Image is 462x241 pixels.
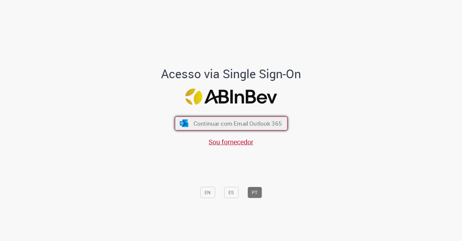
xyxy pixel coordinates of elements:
[247,187,262,198] button: PT
[179,120,189,127] img: ícone Azure/Microsoft 360
[193,120,282,127] span: Continuar com Email Outlook 365
[185,89,277,105] img: Logo ABInBev
[175,117,288,131] button: ícone Azure/Microsoft 360 Continuar com Email Outlook 365
[200,187,215,198] button: EN
[224,187,238,198] button: ES
[209,137,253,146] a: Sou fornecedor
[138,67,324,81] h1: Acesso via Single Sign-On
